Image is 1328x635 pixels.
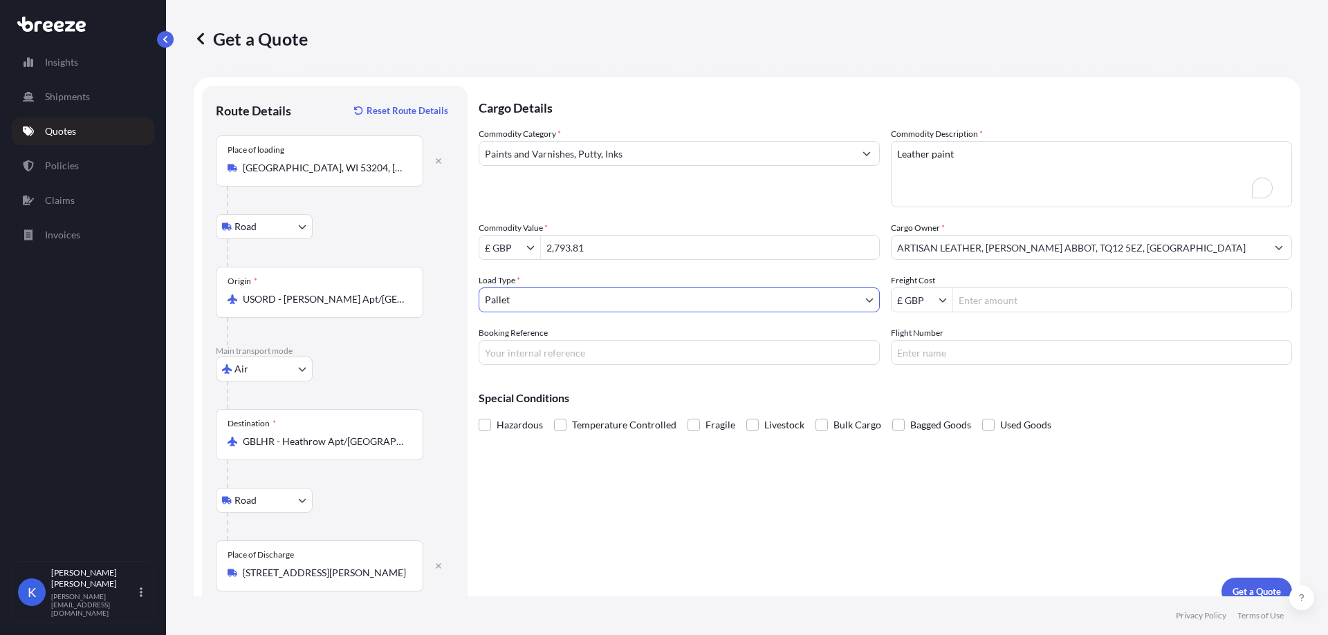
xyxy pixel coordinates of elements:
[12,117,154,145] a: Quotes
[12,187,154,214] a: Claims
[1176,610,1226,621] a: Privacy Policy
[51,592,137,617] p: [PERSON_NAME][EMAIL_ADDRESS][DOMAIN_NAME]
[216,214,313,239] button: Select transport
[234,220,257,234] span: Road
[12,152,154,180] a: Policies
[12,221,154,249] a: Invoices
[479,86,1292,127] p: Cargo Details
[479,221,548,235] label: Commodity Value
[764,415,804,435] span: Livestock
[45,193,75,207] p: Claims
[854,141,879,166] button: Show suggestions
[234,493,257,507] span: Road
[939,293,952,307] button: Show suggestions
[1266,235,1291,260] button: Show suggestions
[216,102,291,119] p: Route Details
[228,144,284,155] div: Place of loading
[891,340,1292,365] input: Enter name
[526,240,540,254] button: Show suggestions
[243,566,406,580] input: Place of Discharge
[541,235,879,260] input: Type amount
[1237,610,1284,621] a: Terms of Use
[243,161,406,175] input: Place of loading
[705,415,735,435] span: Fragile
[347,99,454,122] button: Reset Route Details
[228,418,276,429] div: Destination
[891,326,943,340] label: Flight Number
[45,90,90,104] p: Shipments
[479,235,526,260] input: Commodity Value
[891,221,945,235] label: Cargo Owner
[216,357,313,381] button: Select transport
[51,567,137,589] p: [PERSON_NAME] [PERSON_NAME]
[194,28,308,50] p: Get a Quote
[243,435,406,448] input: Destination
[12,83,154,111] a: Shipments
[479,287,880,312] button: Pallet
[243,292,406,306] input: Origin
[216,488,313,513] button: Select transport
[892,287,939,312] input: Freight Cost
[572,415,676,435] span: Temperature Controlled
[891,127,983,141] label: Commodity Description
[45,228,80,242] p: Invoices
[45,124,76,138] p: Quotes
[485,293,510,307] span: Pallet
[479,340,880,365] input: Your internal reference
[910,415,971,435] span: Bagged Goods
[1221,578,1292,605] button: Get a Quote
[891,141,1292,207] textarea: To enrich screen reader interactions, please activate Accessibility in Grammarly extension settings
[234,362,248,376] span: Air
[1233,585,1281,598] p: Get a Quote
[1000,415,1051,435] span: Used Goods
[479,274,520,287] span: Load Type
[479,127,561,141] label: Commodity Category
[12,48,154,76] a: Insights
[228,276,257,287] div: Origin
[479,141,854,166] input: Select a commodity type
[953,287,1291,312] input: Enter amount
[367,104,448,117] p: Reset Route Details
[833,415,881,435] span: Bulk Cargo
[497,415,543,435] span: Hazardous
[892,235,1266,260] input: Full name
[228,549,294,560] div: Place of Discharge
[45,159,79,173] p: Policies
[479,326,548,340] label: Booking Reference
[891,274,935,287] label: Freight Cost
[45,55,78,69] p: Insights
[28,585,36,599] span: K
[216,345,454,357] p: Main transport mode
[479,392,1292,404] p: Special Conditions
